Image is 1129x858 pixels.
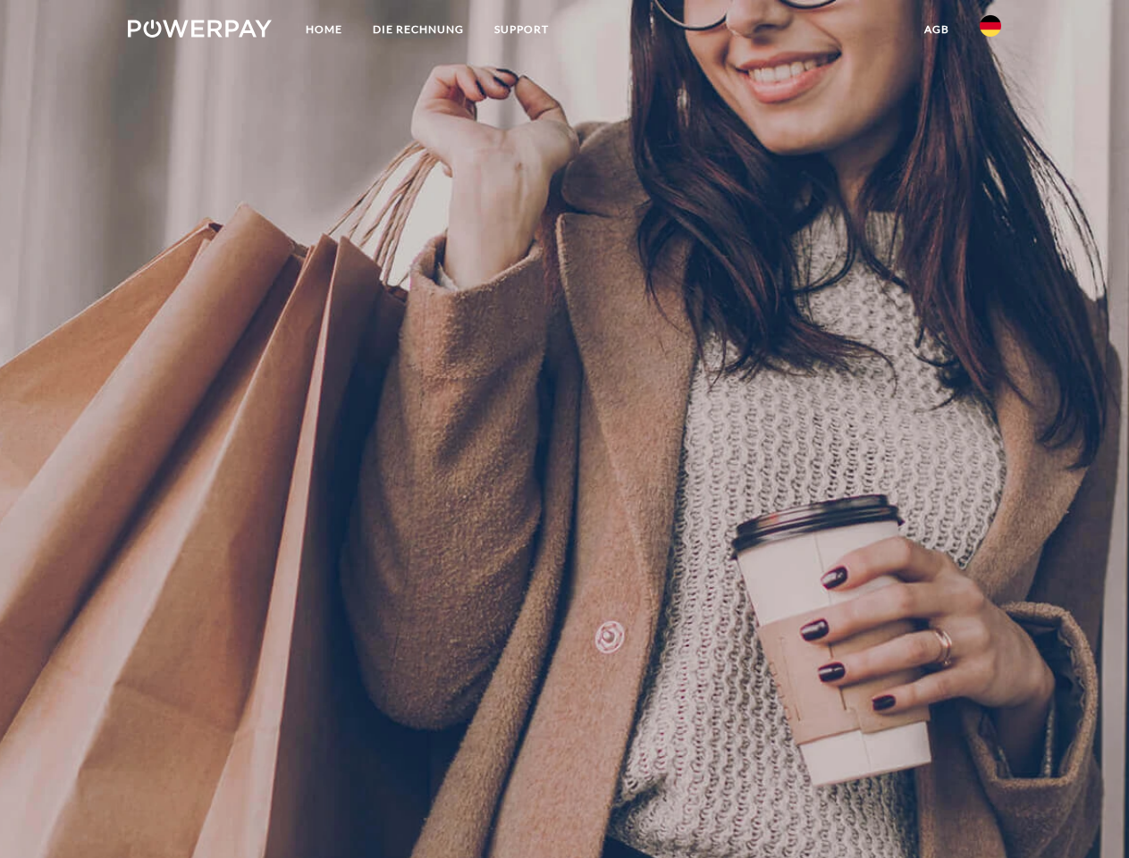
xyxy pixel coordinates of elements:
[291,13,358,46] a: Home
[909,13,965,46] a: agb
[980,15,1001,37] img: de
[358,13,479,46] a: DIE RECHNUNG
[128,20,272,38] img: logo-powerpay-white.svg
[479,13,564,46] a: SUPPORT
